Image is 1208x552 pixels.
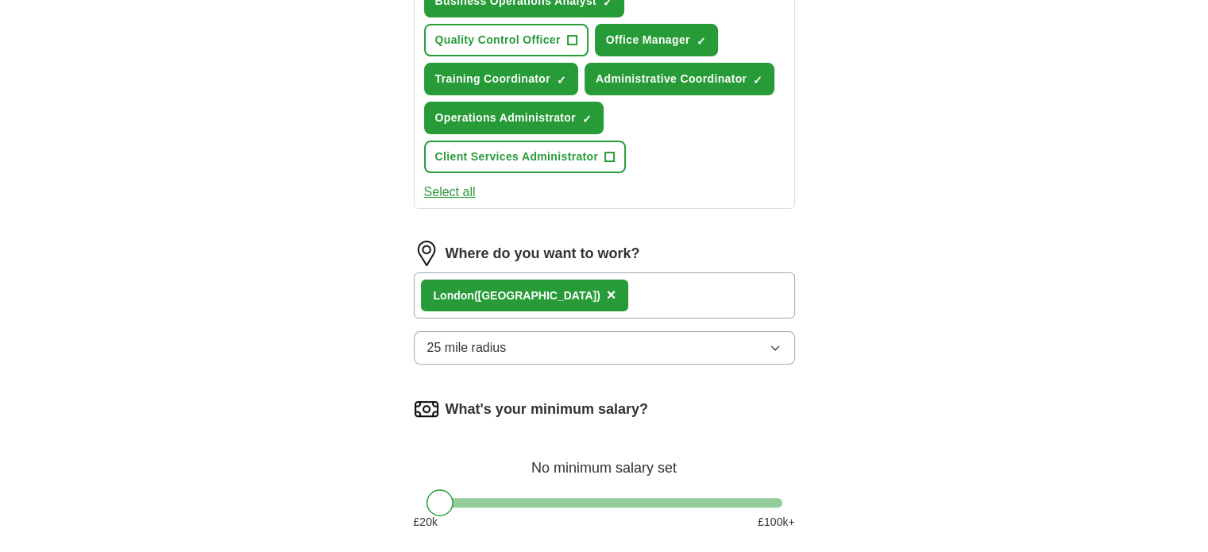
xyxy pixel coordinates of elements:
[414,241,439,266] img: location.png
[424,183,476,202] button: Select all
[434,289,447,302] strong: Lo
[753,74,762,87] span: ✓
[424,102,604,134] button: Operations Administrator✓
[596,71,747,87] span: Administrative Coordinator
[595,24,718,56] button: Office Manager✓
[474,289,600,302] span: ([GEOGRAPHIC_DATA])
[435,110,576,126] span: Operations Administrator
[585,63,774,95] button: Administrative Coordinator✓
[414,441,795,479] div: No minimum salary set
[607,286,616,303] span: ×
[435,32,561,48] span: Quality Control Officer
[607,284,616,307] button: ×
[697,35,706,48] span: ✓
[424,141,627,173] button: Client Services Administrator
[434,288,600,304] div: ndon
[446,399,648,420] label: What's your minimum salary?
[557,74,566,87] span: ✓
[414,514,438,531] span: £ 20 k
[435,149,599,165] span: Client Services Administrator
[414,396,439,422] img: salary.png
[582,113,592,125] span: ✓
[758,514,794,531] span: £ 100 k+
[424,63,578,95] button: Training Coordinator✓
[446,243,640,264] label: Where do you want to work?
[424,24,589,56] button: Quality Control Officer
[427,338,507,357] span: 25 mile radius
[435,71,550,87] span: Training Coordinator
[606,32,690,48] span: Office Manager
[414,331,795,365] button: 25 mile radius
